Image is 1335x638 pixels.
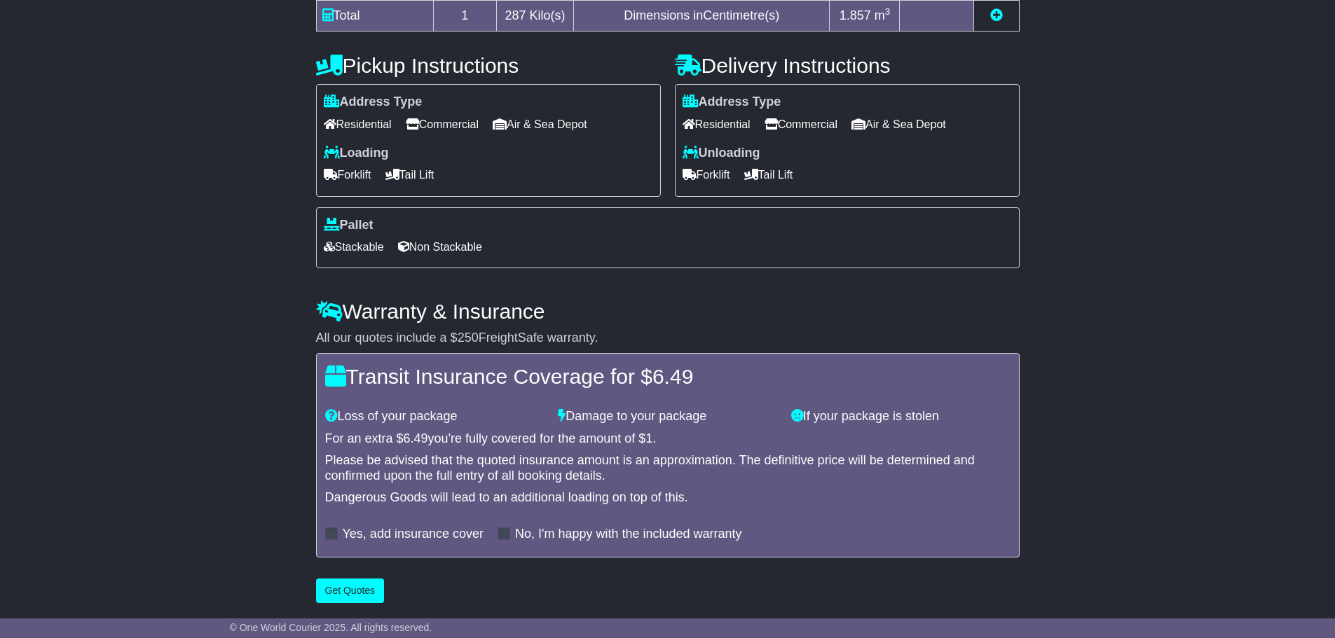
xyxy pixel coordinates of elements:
span: 287 [505,8,526,22]
span: 6.49 [404,431,428,445]
div: For an extra $ you're fully covered for the amount of $ . [325,431,1011,447]
button: Get Quotes [316,578,385,603]
h4: Delivery Instructions [675,54,1020,77]
td: Kilo(s) [497,1,574,32]
td: Total [316,1,433,32]
div: Damage to your package [551,409,784,424]
label: Pallet [324,218,374,233]
label: Yes, add insurance cover [343,527,484,542]
span: 1.857 [840,8,871,22]
label: Unloading [683,146,760,161]
sup: 3 [885,6,891,17]
span: Air & Sea Depot [851,113,946,135]
div: All our quotes include a $ FreightSafe warranty. [316,331,1020,346]
span: Non Stackable [398,236,482,258]
span: Forklift [683,164,730,186]
td: Dimensions in Centimetre(s) [574,1,830,32]
span: Residential [324,113,392,135]
span: 1 [645,431,652,445]
span: Tail Lift [744,164,793,186]
span: Commercial [765,113,837,135]
h4: Transit Insurance Coverage for $ [325,365,1011,388]
a: Add new item [990,8,1003,22]
div: Loss of your package [318,409,552,424]
label: Address Type [324,95,423,110]
span: Commercial [406,113,479,135]
span: Tail Lift [385,164,434,186]
label: No, I'm happy with the included warranty [515,527,742,542]
span: Air & Sea Depot [493,113,587,135]
label: Loading [324,146,389,161]
span: Residential [683,113,751,135]
h4: Warranty & Insurance [316,300,1020,323]
div: If your package is stolen [784,409,1018,424]
h4: Pickup Instructions [316,54,661,77]
div: Please be advised that the quoted insurance amount is an approximation. The definitive price will... [325,453,1011,483]
label: Address Type [683,95,781,110]
span: m [875,8,891,22]
span: Forklift [324,164,371,186]
div: Dangerous Goods will lead to an additional loading on top of this. [325,490,1011,506]
span: Stackable [324,236,384,258]
span: 250 [458,331,479,345]
span: © One World Courier 2025. All rights reserved. [230,622,432,633]
td: 1 [433,1,497,32]
span: 6.49 [652,365,693,388]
